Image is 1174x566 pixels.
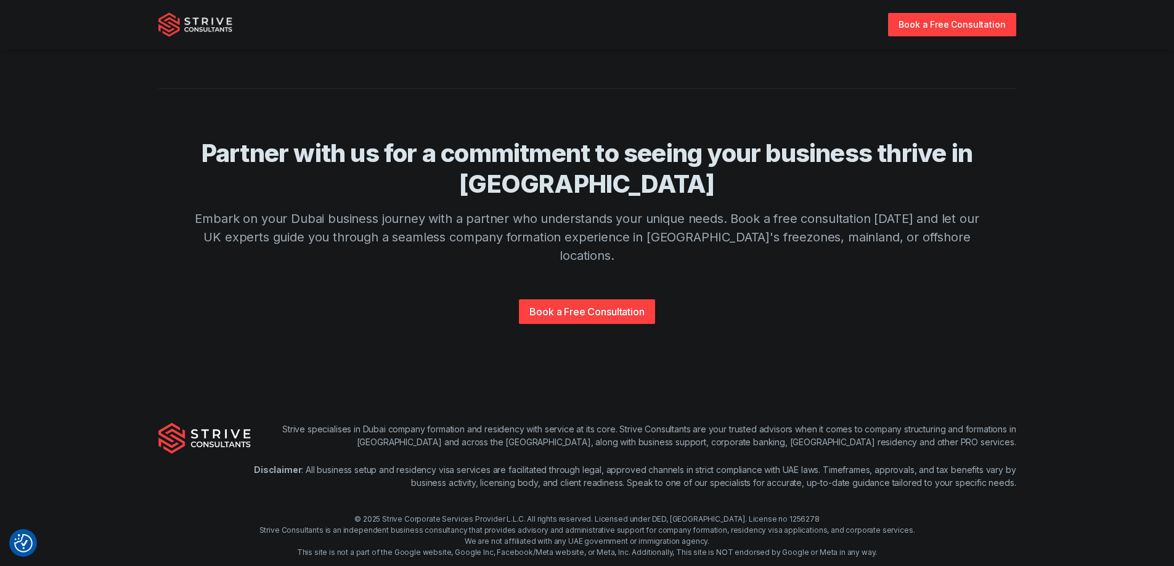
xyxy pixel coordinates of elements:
[14,534,33,552] img: Revisit consent button
[254,464,301,475] strong: Disclaimer
[519,299,654,324] a: Book a Free Consultation
[888,13,1016,36] a: Book a Free Consultation
[14,534,33,552] button: Consent Preferences
[158,422,251,453] img: Strive Consultants
[251,422,1016,448] p: Strive specialises in Dubai company formation and residency with service at its core. Strive Cons...
[158,12,232,37] img: Strive Consultants
[193,138,982,200] h4: Partner with us for a commitment to seeing your business thrive in [GEOGRAPHIC_DATA]
[193,209,982,265] p: Embark on your Dubai business journey with a partner who understands your unique needs. Book a fr...
[251,463,1016,489] p: : All business setup and residency visa services are facilitated through legal, approved channels...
